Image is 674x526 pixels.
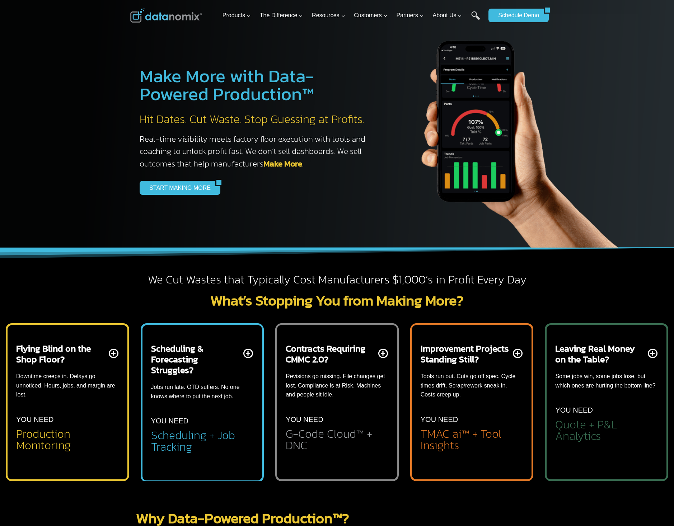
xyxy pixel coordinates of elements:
p: Tools run out. Cuts go off spec. Cycle times drift. Scrap/rework sneak in. Costs creep up. [421,372,523,399]
h2: Scheduling & Forecasting Struggles? [151,343,242,375]
h2: Flying Blind on the Shop Floor? [16,343,107,365]
span: Resources [312,11,345,20]
p: Jobs run late. OTD suffers. No one knows where to put the next job. [151,382,254,401]
h2: Hit Dates. Cut Waste. Stop Guessing at Profits. [140,112,373,127]
a: Make More [263,158,302,170]
a: START MAKING MORE [140,181,215,194]
img: Datanomix [130,8,202,23]
h2: TMAC ai™ + Tool Insights [421,428,523,451]
p: YOU NEED [16,414,53,425]
p: Some jobs win, some jobs lose, but which ones are hurting the bottom line? [555,372,658,390]
nav: Primary Navigation [220,4,485,27]
h2: Scheduling + Job Tracking [151,429,254,452]
p: YOU NEED [555,404,593,416]
p: YOU NEED [286,414,323,425]
img: The Datanoix Mobile App available on Android and iOS Devices [387,14,638,248]
h3: Real-time visibility meets factory floor execution with tools and coaching to unlock profit fast.... [140,133,373,170]
span: About Us [433,11,462,20]
h2: What’s Stopping You from Making More? [130,293,544,307]
span: Partners [396,11,423,20]
h2: Improvement Projects Standing Still? [421,343,512,365]
h2: Contracts Requiring CMMC 2.0? [286,343,377,365]
span: Customers [354,11,387,20]
span: The Difference [260,11,303,20]
p: YOU NEED [421,414,458,425]
h2: We Cut Wastes that Typically Cost Manufacturers $1,000’s in Profit Every Day [130,272,544,287]
h2: G-Code Cloud™ + DNC [286,428,388,451]
p: YOU NEED [151,415,188,427]
h2: Production Monitoring [16,428,119,451]
h1: Make More with Data-Powered Production™ [140,67,373,103]
h2: Quote + P&L Analytics [555,419,658,442]
span: Products [223,11,251,20]
a: Schedule Demo [488,9,544,22]
p: Revisions go missing. File changes get lost. Compliance is at Risk. Machines and people sit idle. [286,372,388,399]
a: Search [471,11,480,27]
h2: Leaving Real Money on the Table? [555,343,646,365]
p: Downtime creeps in. Delays go unnoticed. Hours, jobs, and margin are lost. [16,372,119,399]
